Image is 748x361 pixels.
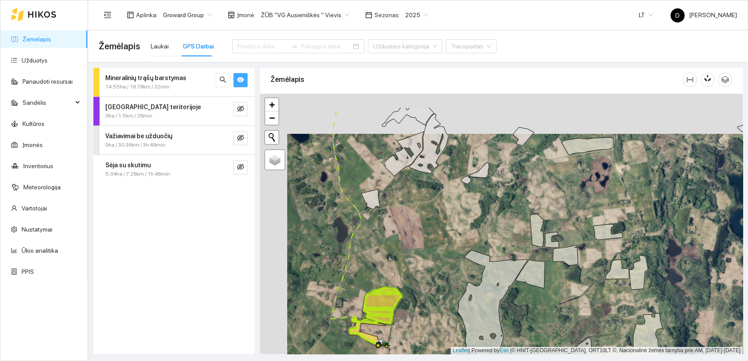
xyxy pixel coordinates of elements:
span: column-width [683,76,696,83]
a: Leaflet [453,347,469,354]
a: PPIS [22,268,34,275]
span: 2025 [405,8,428,22]
a: Inventorius [23,162,53,169]
span: Žemėlapis [99,39,140,53]
span: ŽŪB "VG Ausieniškės " Vievis [261,8,349,22]
button: eye [233,73,248,87]
a: Ūkio analitika [22,247,58,254]
div: GPS Darbai [183,41,214,51]
a: Užduotys [22,57,48,64]
button: menu-fold [99,6,116,24]
span: search [219,76,226,85]
span: + [269,99,275,110]
div: Laukai [151,41,169,51]
span: D [675,8,680,22]
a: Meteorologija [23,184,61,191]
a: Kultūros [22,120,44,127]
span: layout [127,11,134,18]
span: calendar [365,11,372,18]
button: search [216,73,230,87]
button: eye-invisible [233,131,248,145]
span: 14.55ha / 18.78km / 32min [105,83,170,91]
span: 5.04ha / 7.26km / 1h 46min [105,170,170,178]
span: swap-right [291,43,298,50]
button: column-width [683,73,697,87]
span: Aplinka : [136,10,158,20]
span: shop [228,11,235,18]
a: Esri [500,347,509,354]
a: Panaudoti resursai [22,78,73,85]
strong: Mineralinių trąšų barstymas [105,74,186,81]
a: Žemėlapis [22,36,51,43]
div: Mineralinių trąšų barstymas14.55ha / 18.78km / 32minsearcheye [93,68,255,96]
span: Sezonas : [374,10,400,20]
span: Įmonė : [237,10,256,20]
a: Zoom out [265,111,278,125]
strong: Sėja su skutimu [105,162,151,169]
span: eye-invisible [237,163,244,172]
div: Žemėlapis [270,67,683,92]
span: Sandėlis [22,94,73,111]
span: 0ha / 1.5km / 26min [105,112,152,120]
span: to [291,43,298,50]
a: Įmonės [22,141,43,148]
span: | [510,347,511,354]
strong: Važiavimai be užduočių [105,133,172,140]
input: Pradžios data [237,41,287,51]
div: Važiavimai be užduočių0ha / 30.36km / 3h 49mineye-invisible [93,126,255,155]
a: Layers [265,150,285,169]
button: Initiate a new search [265,131,278,144]
span: Groward Group [163,8,212,22]
button: eye-invisible [233,102,248,116]
span: eye-invisible [237,134,244,143]
a: Vartotojai [22,205,47,212]
span: [PERSON_NAME] [670,11,737,18]
strong: [GEOGRAPHIC_DATA] teritorijoje [105,103,201,111]
div: [GEOGRAPHIC_DATA] teritorijoje0ha / 1.5km / 26mineye-invisible [93,97,255,125]
button: eye-invisible [233,160,248,174]
span: 0ha / 30.36km / 3h 49min [105,141,165,149]
a: Zoom in [265,98,278,111]
span: menu-fold [104,11,111,19]
span: eye [237,76,244,85]
a: Nustatymai [22,226,52,233]
input: Pabaigos data [301,41,351,51]
span: − [269,112,275,123]
div: | Powered by © HNIT-[GEOGRAPHIC_DATA]; ORT10LT ©, Nacionalinė žemės tarnyba prie AM, [DATE]-[DATE] [451,347,743,354]
div: Sėja su skutimu5.04ha / 7.26km / 1h 46mineye-invisible [93,155,255,184]
span: LT [639,8,653,22]
span: eye-invisible [237,105,244,114]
